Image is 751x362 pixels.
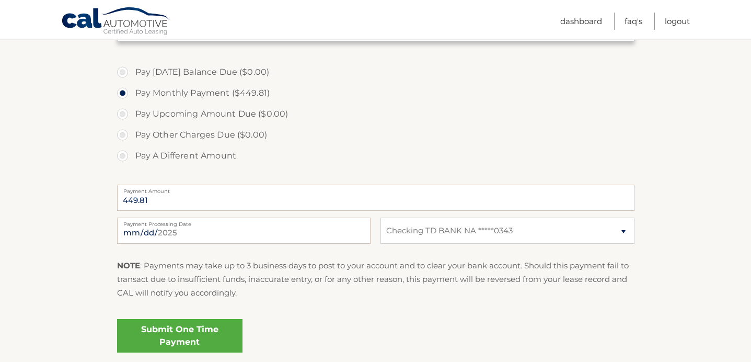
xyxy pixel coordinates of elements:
a: Dashboard [560,13,602,30]
label: Pay Other Charges Due ($0.00) [117,125,634,145]
label: Payment Amount [117,185,634,193]
label: Payment Processing Date [117,218,371,226]
label: Pay A Different Amount [117,145,634,166]
p: : Payments may take up to 3 business days to post to your account and to clear your bank account.... [117,259,634,300]
a: FAQ's [625,13,642,30]
a: Cal Automotive [61,7,171,37]
label: Pay [DATE] Balance Due ($0.00) [117,62,634,83]
a: Submit One Time Payment [117,319,242,353]
strong: NOTE [117,261,140,270]
a: Logout [665,13,690,30]
label: Pay Upcoming Amount Due ($0.00) [117,104,634,125]
input: Payment Amount [117,185,634,211]
label: Pay Monthly Payment ($449.81) [117,83,634,104]
input: Payment Date [117,218,371,244]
